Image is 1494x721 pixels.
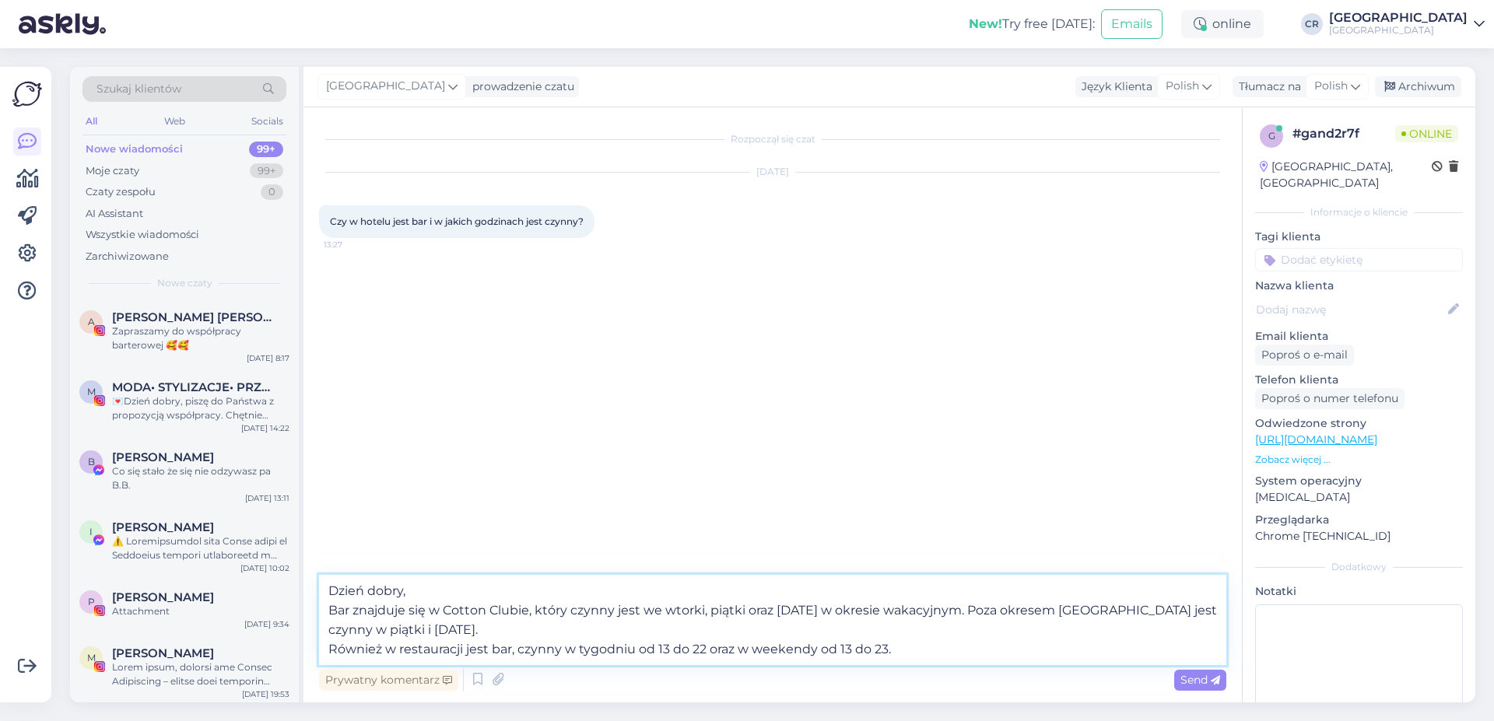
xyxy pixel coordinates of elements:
div: Tłumacz na [1233,79,1301,95]
div: 99+ [250,163,283,179]
span: Igor Jafar [112,520,214,534]
span: 13:27 [324,239,382,250]
div: Socials [248,111,286,131]
p: Telefon klienta [1255,372,1463,388]
span: Szukaj klientów [96,81,181,97]
span: B [88,456,95,467]
div: Rozpoczął się czat [319,132,1226,146]
span: I [89,526,93,537]
input: Dodaj nazwę [1256,301,1445,318]
div: Prywatny komentarz [319,670,458,691]
div: [DATE] 8:17 [247,352,289,364]
a: [GEOGRAPHIC_DATA][GEOGRAPHIC_DATA] [1329,12,1485,37]
div: [DATE] 13:11 [245,492,289,504]
b: New! [969,16,1002,31]
div: 99+ [249,142,283,157]
span: Nowe czaty [157,276,212,290]
div: [GEOGRAPHIC_DATA] [1329,12,1468,24]
div: [GEOGRAPHIC_DATA], [GEOGRAPHIC_DATA] [1260,159,1432,191]
div: Archiwum [1375,76,1461,97]
div: prowadzenie czatu [466,79,574,95]
img: Askly Logo [12,79,42,109]
span: M [87,386,96,397]
div: [GEOGRAPHIC_DATA] [1329,24,1468,37]
span: [GEOGRAPHIC_DATA] [326,78,445,95]
div: [DATE] 19:53 [242,688,289,700]
p: Przeglądarka [1255,512,1463,528]
div: Moje czaty [86,163,139,179]
div: [DATE] [319,165,1226,179]
div: Poproś o e-mail [1255,345,1354,366]
p: Email klienta [1255,328,1463,345]
span: Online [1395,125,1458,142]
span: Paweł Pokarowski [112,590,214,604]
textarea: Dzień dobry, Bar znajduje się w Cotton Clubie, który czynny jest we wtorki, piątki oraz [DATE] w ... [319,575,1226,665]
div: CR [1301,13,1323,35]
input: Dodać etykietę [1255,248,1463,271]
div: [DATE] 10:02 [240,562,289,574]
div: [DATE] 9:34 [244,618,289,630]
div: Nowe wiadomości [86,142,183,157]
div: # gand2r7f [1292,124,1395,143]
p: [MEDICAL_DATA] [1255,489,1463,506]
p: Tagi klienta [1255,229,1463,245]
div: Co się stało że się nie odzywasz pa B.B. [112,464,289,492]
div: 💌Dzień dobry, piszę do Państwa z propozycją współpracy. Chętnie odwiedziłabym Państwa hotel z rod... [112,394,289,422]
p: Zobacz więcej ... [1255,453,1463,467]
button: Emails [1101,9,1163,39]
div: Lorem ipsum, dolorsi ame Consec Adipiscing – elitse doei temporin utlaboreetd magn aliquaenim a m... [112,660,289,688]
p: Notatki [1255,583,1463,600]
div: AI Assistant [86,206,143,222]
p: System operacyjny [1255,473,1463,489]
div: Czaty zespołu [86,184,156,200]
div: Informacje o kliencie [1255,205,1463,219]
span: A [88,316,95,327]
div: Try free [DATE]: [969,15,1095,33]
span: Czy w hotelu jest bar i w jakich godzinach jest czynny? [330,215,584,227]
div: Dodatkowy [1255,560,1463,574]
div: online [1181,10,1264,38]
div: Język Klienta [1075,79,1152,95]
p: Chrome [TECHNICAL_ID] [1255,528,1463,544]
span: Monika Kowalewska [112,646,214,660]
span: Bożena Bolewicz [112,450,214,464]
span: g [1268,130,1275,142]
div: Zarchiwizowane [86,249,169,264]
div: All [82,111,100,131]
div: ⚠️ Loremipsumdol sita Conse adipi el Seddoeius tempori utlaboreetd m aliqua enimadmini veniamqún... [112,534,289,562]
div: Web [161,111,188,131]
span: Polish [1314,78,1348,95]
span: Polish [1166,78,1199,95]
span: P [88,596,95,607]
div: 0 [261,184,283,200]
div: Attachment [112,604,289,618]
span: MODA• STYLIZACJE• PRZEGLĄDY KOLEKCJI [112,380,274,394]
span: Anna Żukowska Ewa Adamczewska BLIŹNIACZKI • Bóg • rodzina • dom [112,310,274,324]
a: [URL][DOMAIN_NAME] [1255,432,1377,446]
p: Odwiedzone strony [1255,415,1463,432]
span: Send [1180,673,1220,687]
div: [DATE] 14:22 [241,422,289,434]
p: Nazwa klienta [1255,278,1463,294]
span: M [87,652,96,663]
div: Poproś o numer telefonu [1255,388,1405,409]
div: Wszystkie wiadomości [86,227,199,243]
div: Zapraszamy do współpracy barterowej 🥰🥰 [112,324,289,352]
